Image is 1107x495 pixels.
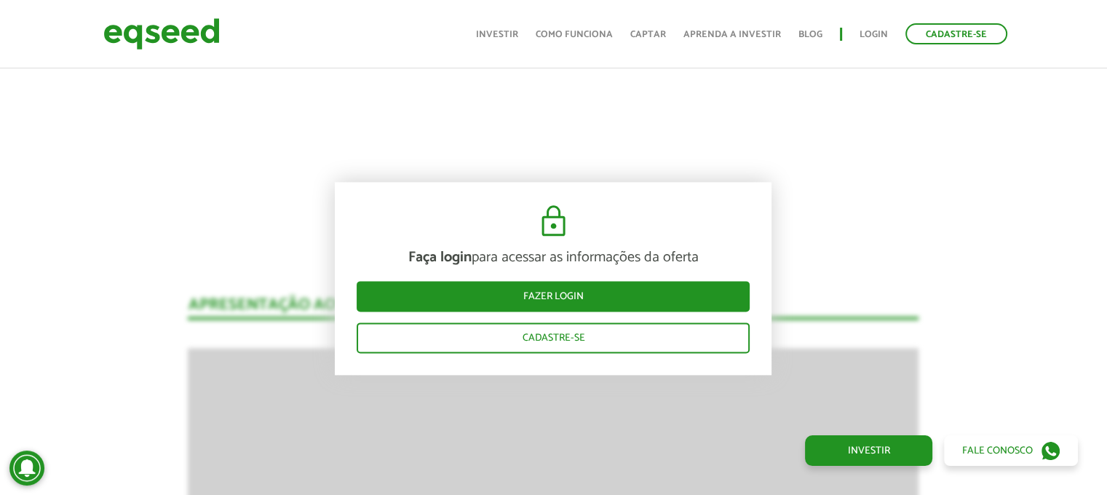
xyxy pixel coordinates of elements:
[408,245,472,269] strong: Faça login
[944,435,1078,466] a: Fale conosco
[798,30,822,39] a: Blog
[905,23,1007,44] a: Cadastre-se
[805,435,932,466] a: Investir
[860,30,888,39] a: Login
[630,30,666,39] a: Captar
[476,30,518,39] a: Investir
[683,30,781,39] a: Aprenda a investir
[357,249,750,266] p: para acessar as informações da oferta
[536,30,613,39] a: Como funciona
[536,204,571,239] img: cadeado.svg
[357,322,750,353] a: Cadastre-se
[357,281,750,312] a: Fazer login
[103,15,220,53] img: EqSeed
